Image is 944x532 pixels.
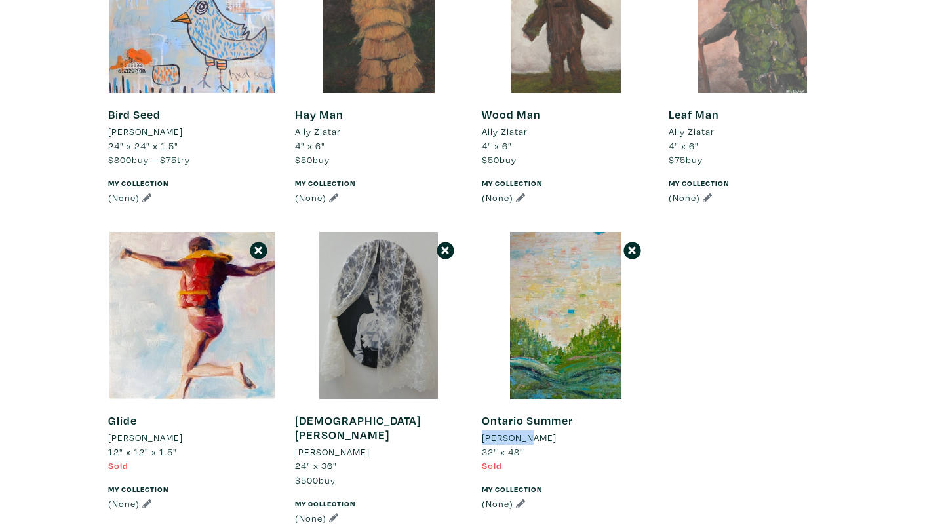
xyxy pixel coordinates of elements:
[669,179,836,188] h6: My Collection
[669,140,699,152] span: 4" x 6"
[482,446,524,458] span: 32" x 48"
[669,107,719,122] a: Leaf Man
[482,153,517,166] span: buy
[482,107,541,122] a: Wood Man
[295,474,319,486] span: $500
[295,445,462,459] a: [PERSON_NAME]
[295,512,326,524] span: (None)
[108,430,183,445] li: [PERSON_NAME]
[669,124,836,139] a: Ally Zlatar
[482,191,513,204] span: (None)
[669,191,700,204] span: (None)
[295,191,326,204] span: (None)
[108,179,275,188] h6: My Collection
[482,430,649,445] a: [PERSON_NAME]
[482,124,649,139] a: Ally Zlatar
[295,153,313,166] span: $50
[295,474,336,486] span: buy
[669,124,715,139] li: Ally Zlatar
[108,459,128,472] span: Sold
[295,153,330,166] span: buy
[482,153,500,166] span: $50
[669,153,703,166] span: buy
[295,124,341,139] li: Ally Zlatar
[108,497,140,510] span: (None)
[108,124,275,139] a: [PERSON_NAME]
[108,124,183,139] li: [PERSON_NAME]
[295,499,462,508] h6: My Collection
[108,153,190,166] span: buy — try
[482,124,528,139] li: Ally Zlatar
[295,459,337,472] span: 24" x 36"
[482,179,649,188] h6: My Collection
[295,413,421,442] a: [DEMOGRAPHIC_DATA][PERSON_NAME]
[482,413,573,428] a: Ontario Summer
[108,446,177,458] span: 12" x 12" x 1.5"
[295,124,462,139] a: Ally Zlatar
[108,485,275,494] h6: My Collection
[295,107,344,122] a: Hay Man
[108,153,132,166] span: $800
[295,445,370,459] li: [PERSON_NAME]
[108,413,137,428] a: Glide
[482,140,512,152] span: 4" x 6"
[669,153,686,166] span: $75
[482,497,513,510] span: (None)
[108,107,161,122] a: Bird Seed
[295,140,325,152] span: 4" x 6"
[108,191,140,204] span: (None)
[108,430,275,445] a: [PERSON_NAME]
[482,485,649,494] h6: My Collection
[295,179,462,188] h6: My Collection
[160,153,177,166] span: $75
[482,459,502,472] span: Sold
[108,140,178,152] span: 24" x 24" x 1.5"
[482,430,557,445] li: [PERSON_NAME]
